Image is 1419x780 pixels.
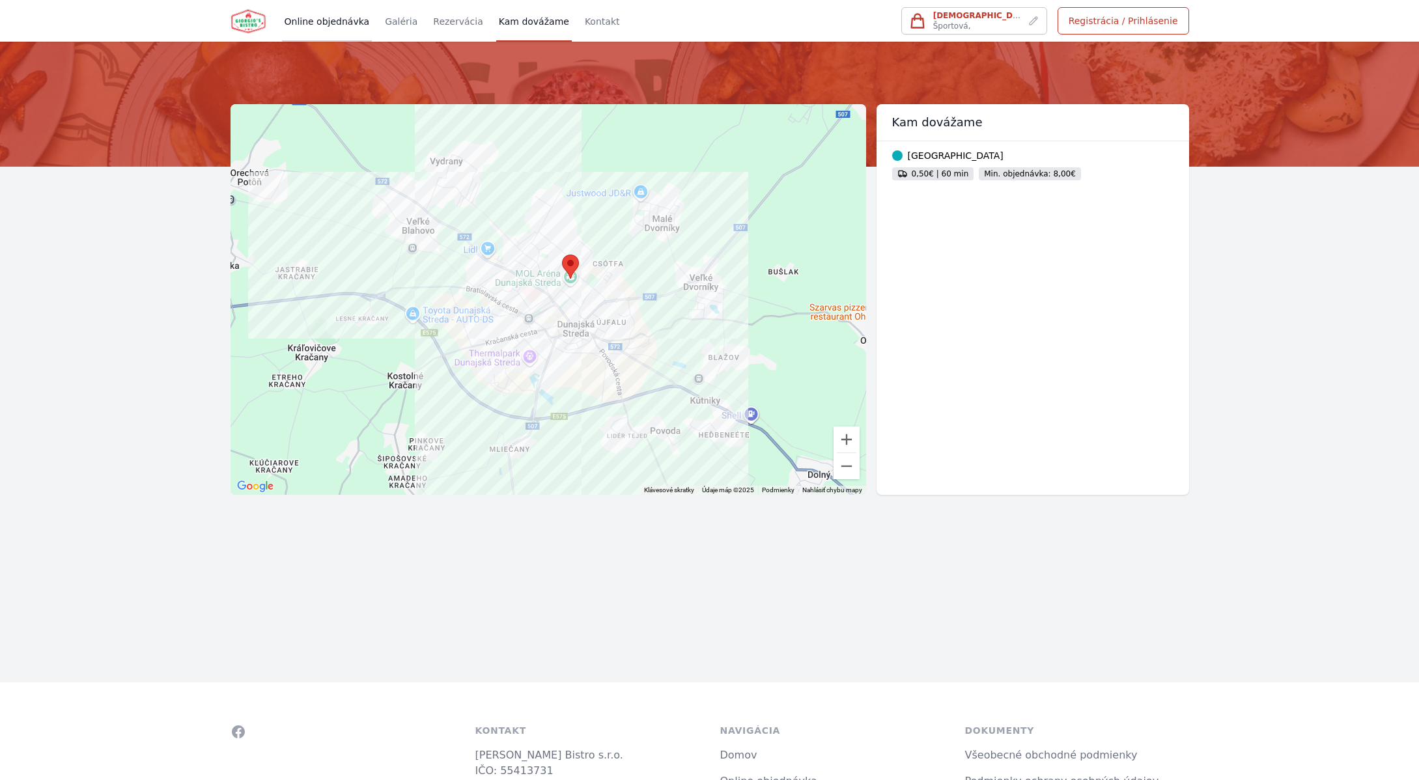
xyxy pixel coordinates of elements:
button: Priblížiť [834,426,860,453]
div: Športová, [933,10,1023,31]
div: 0,50€ | 60 min [892,167,974,180]
div: [GEOGRAPHIC_DATA] [892,149,1173,162]
span: Údaje máp ©2025 [702,486,754,494]
button: [DEMOGRAPHIC_DATA] na:Športová, [901,7,1047,35]
a: Všeobecné obchodné podmienky [965,749,1138,761]
span: [DEMOGRAPHIC_DATA] na: [933,11,1049,20]
h3: Dokumenty [965,724,1189,737]
img: Giorgio's Bistro [231,8,266,34]
button: Klávesové skratky [644,486,694,495]
a: Nahlásiť chybu mapy [802,486,862,494]
a: Podmienky (otvorí sa na novej karte) [762,486,794,494]
h3: Navigácia [720,724,944,737]
img: Google [234,478,277,495]
a: Otvoriť túto oblasť v Mapách Google (otvorí nové okno) [234,478,277,495]
h3: Kontakt [475,724,699,737]
div: Min. objednávka: 8,00€ [979,167,1081,180]
div: Branch Location [562,255,579,279]
button: Vzdialiť [834,453,860,479]
a: Registrácia / Prihlásenie [1058,7,1189,35]
a: Domov [720,749,757,761]
h1: Kam dovážame [892,115,983,130]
